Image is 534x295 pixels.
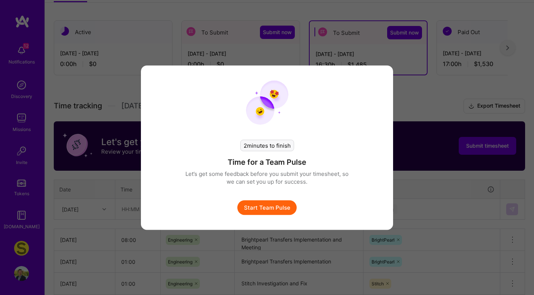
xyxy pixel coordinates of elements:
div: modal [141,65,393,230]
div: 2 minutes to finish [240,140,294,151]
h4: Time for a Team Pulse [228,157,306,167]
img: team pulse start [246,80,289,125]
button: Start Team Pulse [237,200,297,215]
p: Let’s get some feedback before you submit your timesheet, so we can set you up for success. [185,170,349,185]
